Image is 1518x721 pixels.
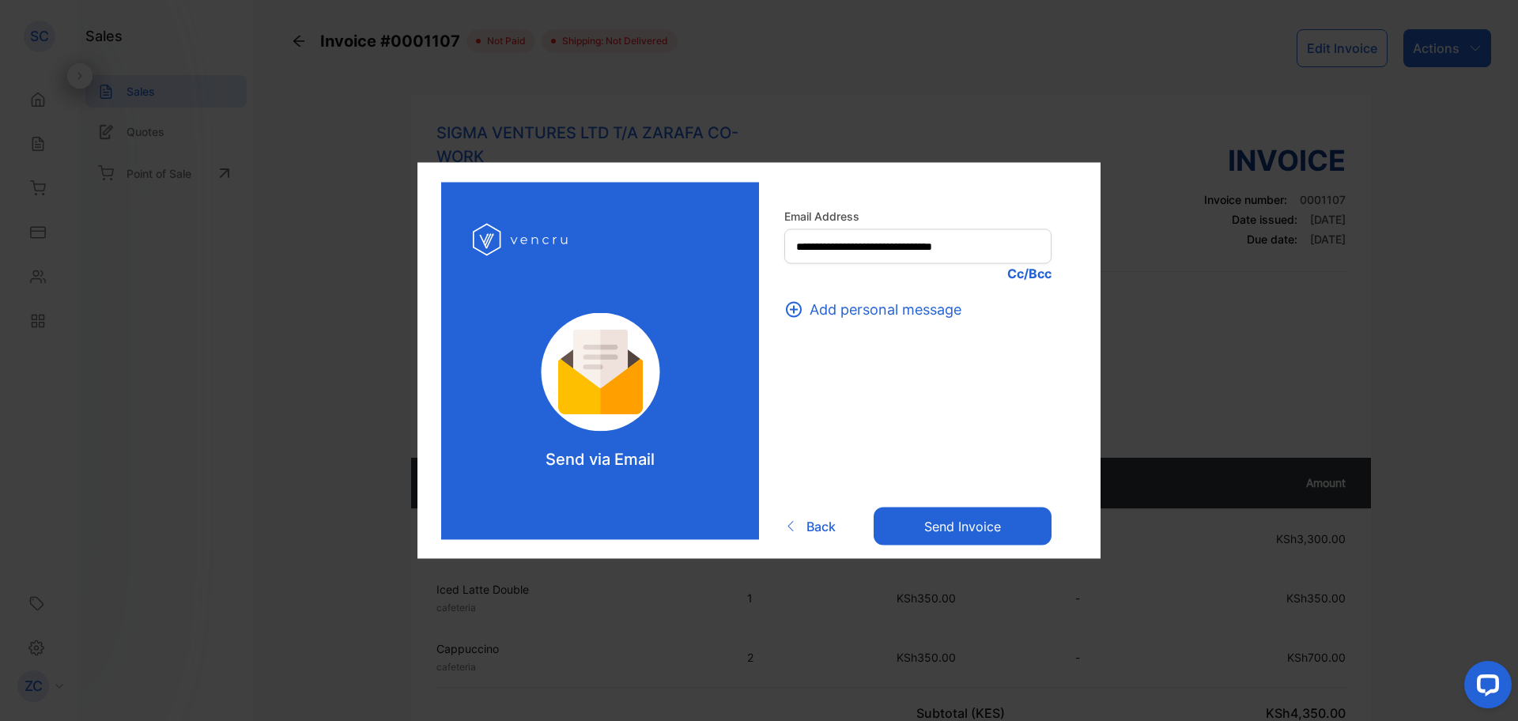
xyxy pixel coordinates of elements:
[546,447,655,471] p: Send via Email
[1452,655,1518,721] iframe: LiveChat chat widget
[784,299,971,320] button: Add personal message
[519,313,682,432] img: log
[784,208,1052,225] label: Email Address
[874,507,1052,545] button: Send invoice
[806,516,836,535] span: Back
[784,264,1052,283] p: Cc/Bcc
[473,214,572,266] img: log
[810,299,961,320] span: Add personal message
